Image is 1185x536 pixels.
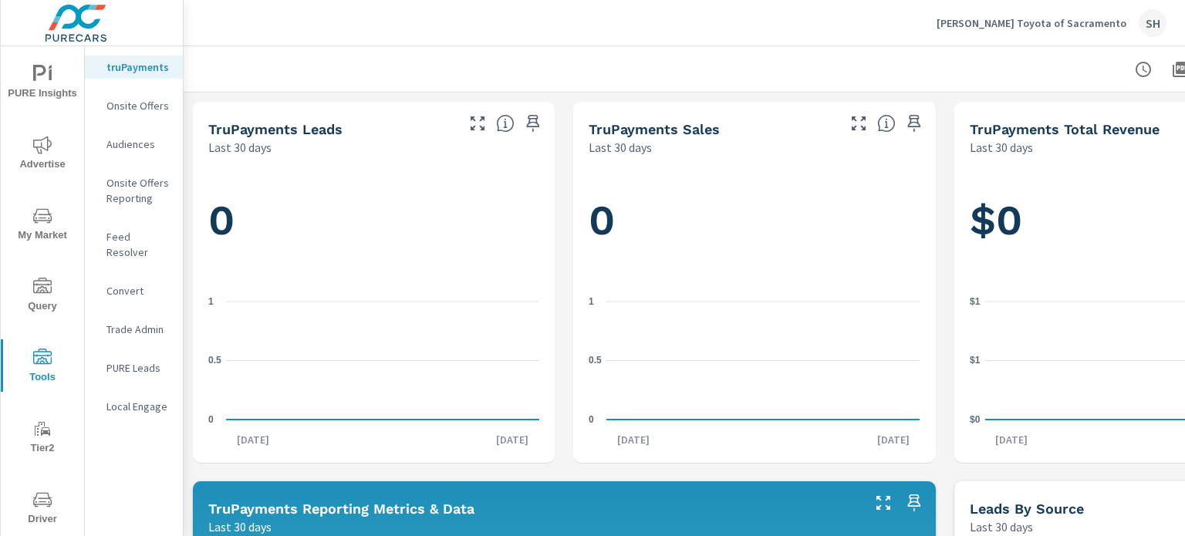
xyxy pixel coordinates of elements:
span: Query [5,278,79,315]
div: SH [1139,9,1166,37]
text: 0.5 [589,355,602,366]
p: Onsite Offers [106,98,170,113]
div: Trade Admin [85,318,183,341]
span: The number of truPayments leads. [496,114,515,133]
p: Onsite Offers Reporting [106,175,170,206]
p: Last 30 days [589,138,652,157]
p: [DATE] [226,432,280,447]
text: 0 [208,414,214,425]
span: My Market [5,207,79,244]
p: [DATE] [606,432,660,447]
h1: 0 [208,194,539,247]
button: Make Fullscreen [871,490,896,515]
p: [DATE] [485,432,539,447]
button: Make Fullscreen [846,111,871,136]
text: 1 [208,296,214,307]
span: Tools [5,349,79,386]
span: Save this to your personalized report [521,111,545,136]
span: Save this to your personalized report [902,111,927,136]
p: Audiences [106,137,170,152]
text: 0.5 [208,355,221,366]
p: [DATE] [866,432,920,447]
p: [PERSON_NAME] Toyota of Sacramento [937,16,1126,30]
span: Number of sales matched to a truPayments lead. [Source: This data is sourced from the dealer's DM... [877,114,896,133]
p: Convert [106,283,170,298]
div: Feed Resolver [85,225,183,264]
p: Local Engage [106,399,170,414]
p: Last 30 days [208,517,272,536]
span: Advertise [5,136,79,174]
div: Local Engage [85,395,183,418]
h5: Leads By Source [970,501,1084,517]
span: Tier2 [5,420,79,457]
h5: truPayments Sales [589,121,720,137]
div: Convert [85,279,183,302]
text: $1 [970,355,981,366]
text: $0 [970,414,981,425]
h5: truPayments Reporting Metrics & Data [208,501,474,517]
p: Feed Resolver [106,229,170,260]
text: $1 [970,296,981,307]
span: Driver [5,490,79,528]
p: Last 30 days [970,517,1033,536]
p: Trade Admin [106,322,170,337]
h5: truPayments Total Revenue [970,121,1160,137]
span: Save this to your personalized report [902,490,927,515]
span: PURE Insights [5,65,79,103]
text: 0 [589,414,594,425]
div: Onsite Offers Reporting [85,171,183,210]
div: Onsite Offers [85,94,183,117]
p: PURE Leads [106,360,170,376]
div: PURE Leads [85,356,183,379]
div: truPayments [85,56,183,79]
p: [DATE] [984,432,1038,447]
div: Audiences [85,133,183,156]
h5: truPayments Leads [208,121,343,137]
p: Last 30 days [970,138,1033,157]
p: truPayments [106,59,170,75]
button: Make Fullscreen [465,111,490,136]
p: Last 30 days [208,138,272,157]
h1: 0 [589,194,920,247]
text: 1 [589,296,594,307]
